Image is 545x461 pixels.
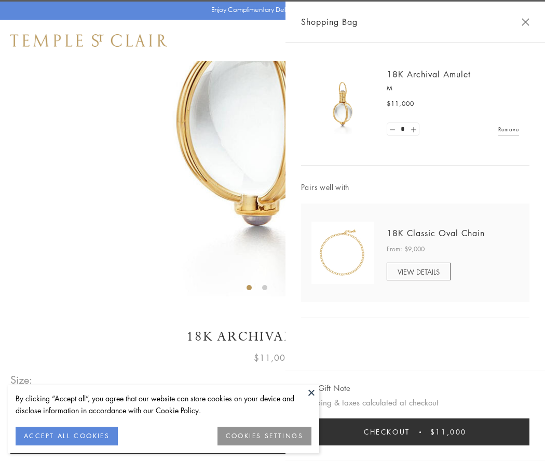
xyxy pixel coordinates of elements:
[301,418,529,445] button: Checkout $11,000
[16,392,311,416] div: By clicking “Accept all”, you agree that our website can store cookies on your device and disclos...
[387,69,471,80] a: 18K Archival Amulet
[211,5,329,15] p: Enjoy Complimentary Delivery & Returns
[522,18,529,26] button: Close Shopping Bag
[387,244,425,254] span: From: $9,000
[301,181,529,193] span: Pairs well with
[398,267,440,277] span: VIEW DETAILS
[387,83,519,93] p: M
[301,382,350,395] button: Add Gift Note
[301,396,529,409] p: Shipping & taxes calculated at checkout
[311,222,374,284] img: N88865-OV18
[364,426,410,438] span: Checkout
[387,227,485,239] a: 18K Classic Oval Chain
[16,427,118,445] button: ACCEPT ALL COOKIES
[311,73,374,135] img: 18K Archival Amulet
[10,34,167,47] img: Temple St. Clair
[254,351,291,364] span: $11,000
[387,263,451,280] a: VIEW DETAILS
[10,328,535,346] h1: 18K Archival Amulet
[408,123,418,136] a: Set quantity to 2
[387,99,414,109] span: $11,000
[387,123,398,136] a: Set quantity to 0
[217,427,311,445] button: COOKIES SETTINGS
[430,426,467,438] span: $11,000
[301,15,358,29] span: Shopping Bag
[498,124,519,135] a: Remove
[10,371,33,388] span: Size:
